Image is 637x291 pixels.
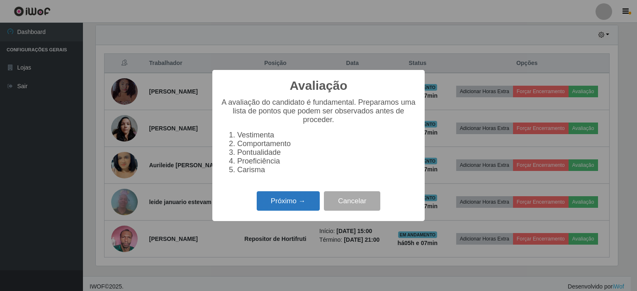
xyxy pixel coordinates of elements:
li: Pontualidade [237,148,416,157]
li: Comportamento [237,139,416,148]
p: A avaliação do candidato é fundamental. Preparamos uma lista de pontos que podem ser observados a... [221,98,416,124]
li: Proeficiência [237,157,416,166]
button: Cancelar [324,191,380,211]
button: Próximo → [257,191,320,211]
li: Vestimenta [237,131,416,139]
li: Carisma [237,166,416,174]
h2: Avaliação [290,78,348,93]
